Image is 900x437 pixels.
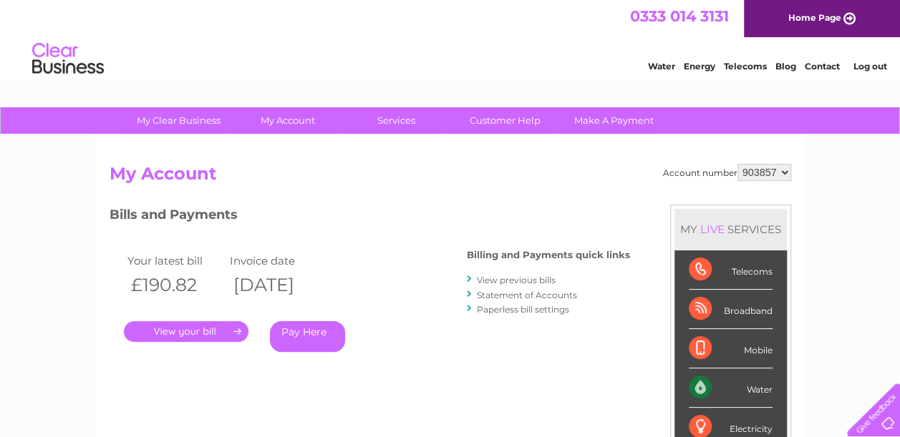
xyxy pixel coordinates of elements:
a: Paperless bill settings [477,304,569,315]
a: Statement of Accounts [477,290,577,300]
div: Clear Business is a trading name of Verastar Limited (registered in [GEOGRAPHIC_DATA] No. 3667643... [112,8,789,69]
a: . [124,321,248,342]
div: Telecoms [689,250,773,290]
div: Mobile [689,329,773,368]
a: My Account [228,107,347,134]
th: £190.82 [124,270,227,300]
a: Customer Help [446,107,564,134]
div: LIVE [697,222,727,236]
a: Energy [684,61,715,72]
a: Services [337,107,455,134]
a: Log out [853,61,886,72]
td: Your latest bill [124,251,227,270]
a: Blog [775,61,796,72]
td: Invoice date [226,251,329,270]
a: 0333 014 3131 [630,7,729,25]
a: Pay Here [270,321,345,352]
a: Make A Payment [555,107,673,134]
a: View previous bills [477,275,556,285]
img: logo.png [32,37,105,81]
div: MY SERVICES [674,209,787,250]
div: Broadband [689,290,773,329]
a: Water [648,61,675,72]
h3: Bills and Payments [110,205,630,230]
h2: My Account [110,164,791,191]
a: Telecoms [724,61,767,72]
a: My Clear Business [120,107,238,134]
div: Water [689,368,773,408]
div: Account number [663,164,791,181]
h4: Billing and Payments quick links [467,250,630,260]
a: Contact [805,61,840,72]
th: [DATE] [226,270,329,300]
